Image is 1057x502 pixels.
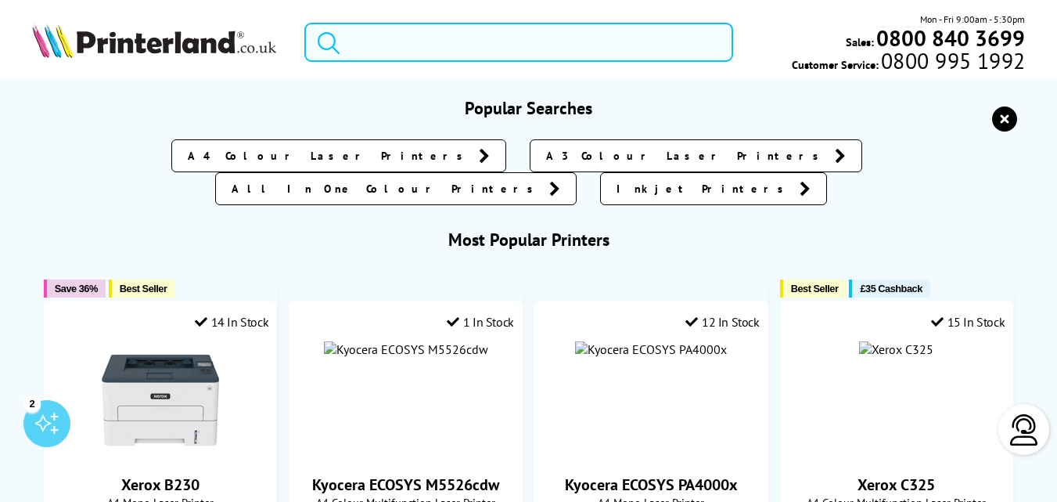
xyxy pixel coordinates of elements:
[102,341,219,459] img: Xerox B230
[32,229,1026,251] h3: Most Popular Printers
[171,139,506,172] a: A4 Colour Laser Printers
[195,314,268,330] div: 14 In Stock
[121,475,200,495] a: Xerox B230
[575,341,727,357] img: Kyocera ECOSYS PA4000x
[312,475,499,495] a: Kyocera ECOSYS M5526cdw
[232,181,541,197] span: All In One Colour Printers
[32,23,276,58] img: Printerland Logo
[32,23,286,61] a: Printerland Logo
[1008,414,1040,446] img: user-headset-light.svg
[849,280,929,298] button: £35 Cashback
[857,475,935,495] a: Xerox C325
[791,283,839,294] span: Best Seller
[324,341,488,357] img: Kyocera ECOSYS M5526cdw
[685,314,759,330] div: 12 In Stock
[23,395,41,412] div: 2
[120,283,167,294] span: Best Seller
[546,148,827,164] span: A3 Colour Laser Printers
[846,34,874,49] span: Sales:
[876,23,1025,52] b: 0800 840 3699
[859,341,933,357] img: Xerox C325
[920,12,1025,27] span: Mon - Fri 9:00am - 5:30pm
[447,314,514,330] div: 1 In Stock
[109,280,175,298] button: Best Seller
[792,53,1025,72] span: Customer Service:
[304,23,733,62] input: Search product or brand
[874,31,1025,45] a: 0800 840 3699
[188,148,471,164] span: A4 Colour Laser Printers
[102,446,219,462] a: Xerox B230
[617,181,792,197] span: Inkjet Printers
[600,172,827,205] a: Inkjet Printers
[32,97,1026,119] h3: Popular Searches
[215,172,577,205] a: All In One Colour Printers
[565,475,738,495] a: Kyocera ECOSYS PA4000x
[55,283,98,294] span: Save 36%
[931,314,1005,330] div: 15 In Stock
[530,139,862,172] a: A3 Colour Laser Printers
[44,280,106,298] button: Save 36%
[780,280,847,298] button: Best Seller
[879,53,1025,68] span: 0800 995 1992
[860,283,922,294] span: £35 Cashback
